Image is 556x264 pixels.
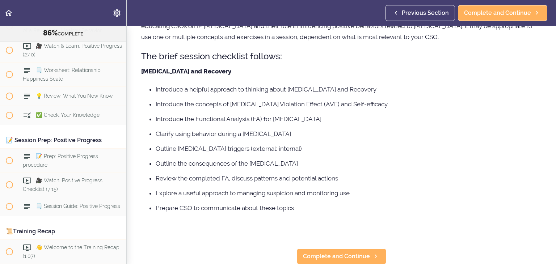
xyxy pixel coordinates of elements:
li: Clarify using behavior during a [MEDICAL_DATA] [156,129,542,139]
strong: [MEDICAL_DATA] and Recovery [141,68,231,75]
div: COMPLETE [9,29,117,38]
li: Outline [MEDICAL_DATA] triggers (external; internal) [156,144,542,153]
li: Introduce the Functional Analysis (FA) for [MEDICAL_DATA] [156,114,542,124]
span: Previous Section [402,9,449,17]
li: Explore a useful approach to managing suspicion and monitoring use [156,188,542,198]
li: Prepare CSO to communicate about these topics [156,203,542,213]
svg: Settings Menu [113,9,121,17]
li: Review the completed FA, discuss patterns and potential actions [156,174,542,183]
p: This is a little different to the previous Session Prep modules since this Session Guide contains... [141,10,542,42]
span: Complete and Continue [464,9,531,17]
svg: Back to course curriculum [4,9,13,17]
li: Introduce the concepts of [MEDICAL_DATA] Violation Effect (AVE) and Self-efficacy [156,99,542,109]
span: 🗒️ Session Guide: Positive Progress [36,203,120,209]
h3: The brief session checklist follows: [141,50,542,62]
span: 🗒️ Worksheet: Relationship Happiness Scale [23,67,101,81]
li: Outline the consequences of the [MEDICAL_DATA] [156,159,542,168]
span: 86% [43,29,58,37]
span: 🎥 Watch: Positive Progress Checklist (7:15) [23,178,102,192]
li: Introduce a helpful approach to thinking about [MEDICAL_DATA] and Recovery [156,85,542,94]
span: 🎥 Watch & Learn: Positive Progress (2:40) [23,43,122,57]
span: 💡 Review: What You Now Know [36,93,113,99]
span: 👋 Welcome to the Training Recap! (1:07) [23,244,121,259]
span: Complete and Continue [303,252,370,261]
a: Complete and Continue [458,5,547,21]
span: 📝 Prep: Positive Progress procedure! [23,153,98,167]
span: ✅ Check: Your Knowledge [36,112,100,118]
a: Previous Section [386,5,455,21]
